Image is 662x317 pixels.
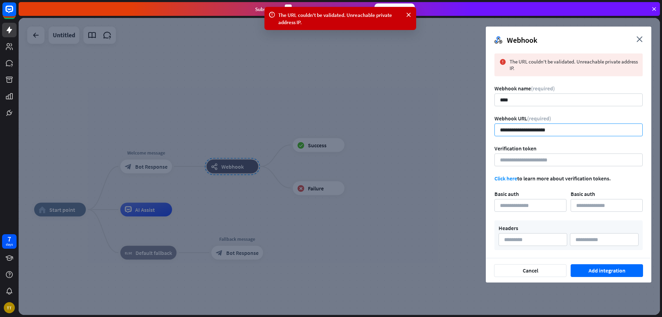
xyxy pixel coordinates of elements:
button: Add integration [571,264,643,277]
span: Webhook [507,35,537,45]
span: (required) [531,85,555,92]
div: The URL couldn't be validated. Unreachable private address IP. [278,11,402,26]
span: Headers [499,225,518,231]
i: close [636,36,643,42]
span: Basic auth [571,190,595,197]
span: (required) [527,115,551,122]
span: to learn more about verification tokens. [494,175,611,182]
span: Webhook URL [494,115,551,122]
span: Verification token [494,145,536,152]
div: 7 [8,236,11,242]
span: Webhook name [494,85,555,92]
button: Cancel [494,264,566,277]
div: TT [4,302,15,313]
div: Subscribe now [374,3,415,14]
a: 7 days [2,234,17,249]
div: 3 [285,4,292,14]
a: Click here [494,175,517,182]
div: Subscribe in days to get your first month for $1 [255,4,369,14]
span: The URL couldn't be validated. Unreachable private address IP. [510,58,638,71]
i: error_warning [499,58,506,71]
button: Open LiveChat chat widget [6,3,26,23]
span: Basic auth [494,190,519,197]
div: days [6,242,13,247]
